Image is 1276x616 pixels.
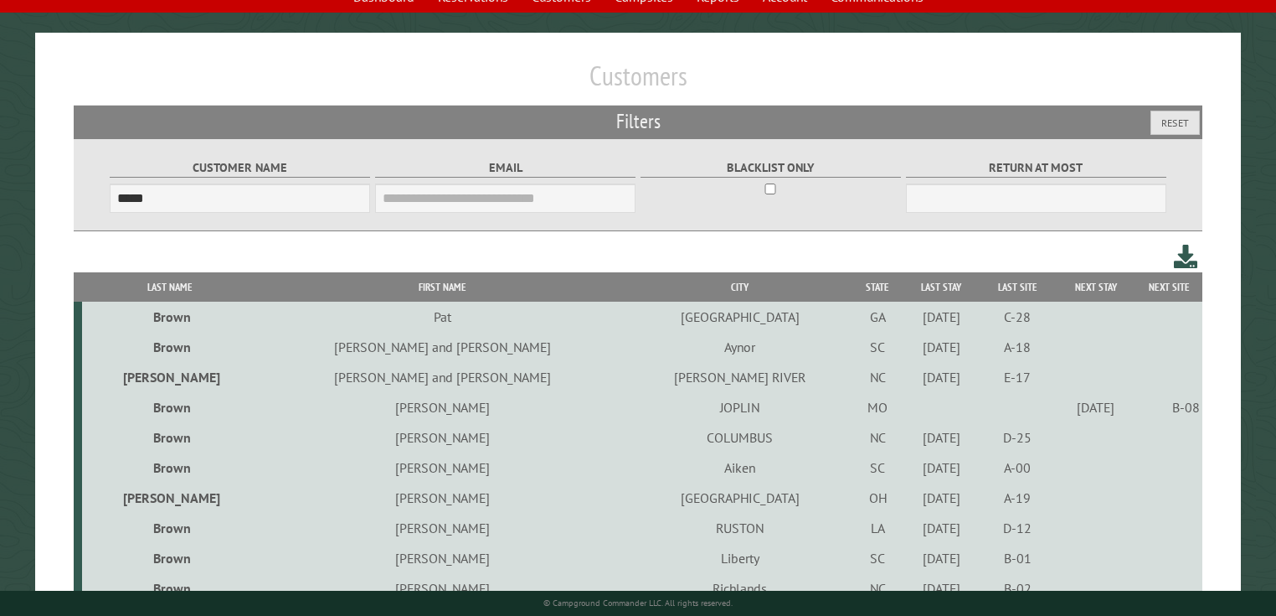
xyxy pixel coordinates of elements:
div: [DATE] [905,580,977,597]
div: [DATE] [905,308,977,325]
td: Brown [82,543,259,573]
td: NC [853,362,903,392]
div: [DATE] [905,339,977,355]
div: [DATE] [905,429,977,446]
td: Brown [82,513,259,543]
th: Last Site [980,272,1056,302]
td: Liberty [626,543,853,573]
td: JOPLIN [626,392,853,422]
td: [PERSON_NAME] RIVER [626,362,853,392]
div: [DATE] [1058,399,1133,416]
div: [DATE] [905,459,977,476]
td: [PERSON_NAME] [258,483,626,513]
td: A-00 [980,453,1056,483]
td: [PERSON_NAME] [258,422,626,453]
td: RUSTON [626,513,853,543]
td: Brown [82,573,259,603]
td: A-18 [980,332,1056,362]
td: NC [853,573,903,603]
td: [PERSON_NAME] [82,483,259,513]
td: B-01 [980,543,1056,573]
td: [PERSON_NAME] and [PERSON_NAME] [258,362,626,392]
td: [PERSON_NAME] [258,392,626,422]
td: Brown [82,332,259,362]
td: COLUMBUS [626,422,853,453]
td: D-25 [980,422,1056,453]
td: [GEOGRAPHIC_DATA] [626,302,853,332]
button: Reset [1150,111,1200,135]
td: SC [853,453,903,483]
th: Last Stay [903,272,980,302]
td: SC [853,332,903,362]
td: SC [853,543,903,573]
div: [DATE] [905,489,977,506]
td: Brown [82,422,259,453]
td: [PERSON_NAME] and [PERSON_NAME] [258,332,626,362]
td: D-12 [980,513,1056,543]
th: First Name [258,272,626,302]
td: A-19 [980,483,1056,513]
td: Pat [258,302,626,332]
label: Customer Name [110,158,370,178]
td: OH [853,483,903,513]
td: Brown [82,302,259,332]
label: Blacklist only [641,158,901,178]
td: GA [853,302,903,332]
td: [PERSON_NAME] [258,513,626,543]
h2: Filters [74,106,1203,137]
td: [PERSON_NAME] [82,362,259,392]
th: City [626,272,853,302]
th: Next Stay [1056,272,1136,302]
td: Brown [82,392,259,422]
div: [DATE] [905,369,977,386]
label: Email [375,158,635,178]
td: B-08 [1135,392,1202,422]
td: [PERSON_NAME] [258,453,626,483]
td: Aiken [626,453,853,483]
td: Aynor [626,332,853,362]
a: Download this customer list (.csv) [1174,241,1198,272]
small: © Campground Commander LLC. All rights reserved. [543,598,733,608]
td: [GEOGRAPHIC_DATA] [626,483,853,513]
label: Return at most [906,158,1166,178]
th: Last Name [82,272,259,302]
div: [DATE] [905,550,977,567]
td: [PERSON_NAME] [258,543,626,573]
h1: Customers [74,60,1203,106]
td: LA [853,513,903,543]
td: NC [853,422,903,453]
td: MO [853,392,903,422]
th: Next Site [1135,272,1202,302]
td: E-17 [980,362,1056,392]
td: B-02 [980,573,1056,603]
td: [PERSON_NAME] [258,573,626,603]
div: [DATE] [905,520,977,536]
td: C-28 [980,302,1056,332]
td: Brown [82,453,259,483]
th: State [853,272,903,302]
td: Richlands [626,573,853,603]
